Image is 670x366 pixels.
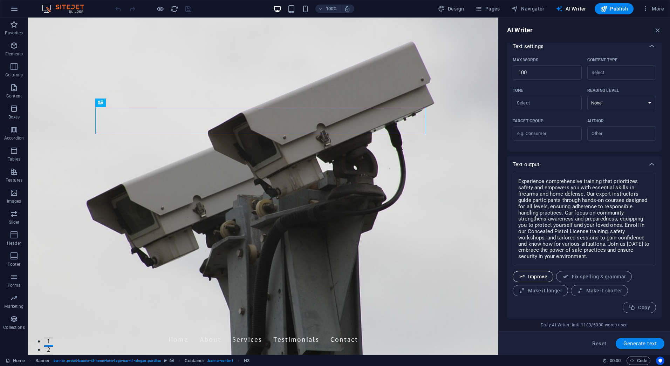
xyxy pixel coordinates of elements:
button: Copy [623,302,656,313]
p: Favorites [5,30,23,36]
p: Slider [9,219,20,225]
button: Generate text [616,338,664,349]
textarea: Experience comprehensive training that prioritizes safety and empowers you with essential skills ... [516,176,652,262]
button: 100% [315,5,340,13]
img: Editor Logo [40,5,93,13]
i: This element is a customizable preset [164,359,167,362]
button: Usercentrics [656,357,664,365]
p: Header [7,240,21,246]
button: Improve [513,271,553,282]
button: Design [435,3,467,14]
button: reload [170,5,178,13]
button: Navigator [508,3,547,14]
p: Features [6,177,22,183]
span: Generate text [623,341,657,346]
button: Make it shorter [571,285,628,296]
select: Reading level [587,96,656,110]
button: Publish [595,3,634,14]
i: Reload page [170,5,178,13]
div: Text output [507,173,662,319]
span: Publish [600,5,628,12]
i: On resize automatically adjust zoom level to fit chosen device. [344,6,350,12]
span: Click to select. Double-click to edit [185,357,204,365]
div: Text settings [507,55,662,152]
p: Accordion [4,135,24,141]
span: Pages [475,5,500,12]
div: Text settings [507,38,662,55]
p: Images [7,198,21,204]
button: 2 [16,328,25,330]
p: Target group [513,118,543,124]
button: Reset [588,338,610,349]
p: Boxes [8,114,20,120]
p: Tables [8,156,20,162]
span: AI Writer [556,5,586,12]
h6: 100% [326,5,337,13]
button: More [639,3,667,14]
button: Make it longer [513,285,568,296]
span: More [642,5,664,12]
span: : [615,358,616,363]
p: Footer [8,262,20,267]
span: . banner-content [207,357,233,365]
input: AuthorClear [589,128,643,138]
button: Click here to leave preview mode and continue editing [156,5,164,13]
input: Max words [513,66,582,80]
span: Design [438,5,464,12]
p: Reading level [587,88,619,93]
p: Text settings [513,43,543,50]
div: Design (Ctrl+Alt+Y) [435,3,467,14]
div: Text output [507,156,662,173]
span: Click to select. Double-click to edit [244,357,249,365]
p: Forms [8,283,20,288]
a: Click to cancel selection. Double-click to open Pages [6,357,25,365]
span: Copy [629,304,650,311]
button: AI Writer [553,3,589,14]
span: Fix spelling & grammar [562,273,626,280]
span: 00 00 [610,357,621,365]
h6: AI Writer [507,26,533,34]
p: Text output [513,161,540,168]
button: Pages [472,3,502,14]
button: Code [627,357,650,365]
span: Make it longer [519,287,562,294]
span: Code [630,357,647,365]
span: Daily AI Writer limit 1183/5000 words used [541,322,628,328]
p: Collections [3,325,25,330]
p: Tone [513,88,523,93]
input: Target group [513,128,582,139]
span: . banner .preset-banner-v3-home-hero-logo-nav-h1-slogan .parallax [53,357,161,365]
button: 1 [16,319,25,321]
p: Max words [513,57,538,63]
p: Elements [5,51,23,57]
button: 3 [16,336,25,338]
p: Author [587,118,604,124]
p: Content [6,93,22,99]
p: Marketing [4,304,23,309]
span: Navigator [511,5,545,12]
h6: Session time [602,357,621,365]
input: ToneClear [515,98,568,108]
p: Columns [5,72,23,78]
span: Make it shorter [577,287,622,294]
span: Reset [592,341,606,346]
nav: breadcrumb [35,357,249,365]
input: Content typeClear [589,67,643,77]
p: Content type [587,57,617,63]
span: Click to select. Double-click to edit [35,357,50,365]
span: Improve [519,273,547,280]
button: Fix spelling & grammar [556,271,632,282]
